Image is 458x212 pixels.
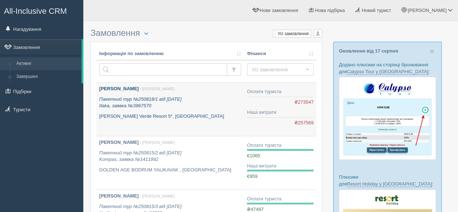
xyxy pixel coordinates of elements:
[99,150,181,162] i: Пакетний тур №250815/2 від [DATE] Kompas, заявка №1411992
[247,109,314,116] div: Наші витрати
[99,113,241,120] p: [PERSON_NAME] Verde Resort 5*, [GEOGRAPHIC_DATA]
[294,99,314,106] span: ₴273547
[315,8,345,13] span: Нова підбірка
[247,196,314,203] div: Оплати туриста
[294,120,314,126] span: ₴257569
[247,142,314,149] div: Оплати туриста
[99,50,241,57] a: Інформація по замовленню
[247,163,314,170] div: Наші витрати
[408,8,446,13] span: [PERSON_NAME]
[347,181,432,187] a: Resort Holiday у [GEOGRAPHIC_DATA]
[13,57,81,70] a: Активні
[96,83,244,136] a: [PERSON_NAME] / [PERSON_NAME] Пакетний тур №250818/1 від [DATE]Itaka, заявка №3967570 [PERSON_NAM...
[96,136,244,190] a: [PERSON_NAME] / [PERSON_NAME] Пакетний тур №250815/2 від [DATE]Kompas, заявка №1411992 GOLDEN AGE...
[140,87,175,91] span: / [PERSON_NAME]
[362,8,391,13] span: Новий турист
[430,47,434,55] span: ×
[247,63,314,76] button: Усі замовлення
[247,50,314,57] a: Фінанси
[260,8,298,13] span: Нове замовлення
[247,153,260,158] span: €1065
[252,66,304,73] span: Усі замовлення
[247,207,264,212] span: ₴47497
[247,174,257,179] span: €959
[0,0,83,20] a: All-Inclusive CRM
[99,86,139,91] b: [PERSON_NAME]
[339,77,436,160] img: calypso-tour-proposal-crm-for-travel-agency.jpg
[347,69,428,75] a: Calypso Tour у [GEOGRAPHIC_DATA]
[430,47,434,55] button: Close
[4,7,67,16] span: All-Inclusive CRM
[140,194,175,198] span: / [PERSON_NAME]
[91,28,322,38] h3: Замовлення
[99,63,227,76] input: Пошук за номером замовлення, ПІБ або паспортом туриста
[140,140,175,145] span: / [PERSON_NAME]
[99,193,139,199] b: [PERSON_NAME]
[99,167,241,174] p: GOLDEN AGE BODRUM YALIKAVAK , [GEOGRAPHIC_DATA]
[247,88,314,95] div: Оплати туриста
[273,30,311,37] label: Усі замовлення
[99,96,181,109] i: Пакетний тур №250818/1 від [DATE] Itaka, заявка №3967570
[339,174,436,187] p: Плюсики для :
[339,61,436,75] p: Додано плюсики на сторінці бронювання для :
[339,48,398,54] a: Оновлення від 17 серпня
[99,140,139,145] b: [PERSON_NAME]
[13,70,81,83] a: Завершені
